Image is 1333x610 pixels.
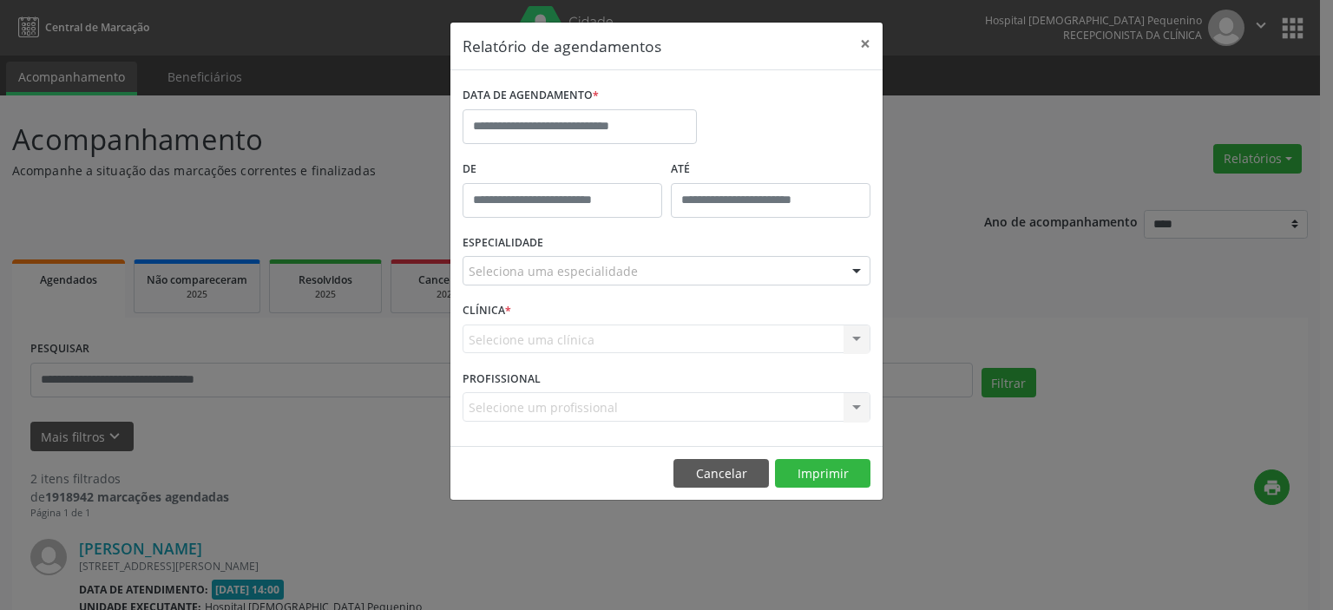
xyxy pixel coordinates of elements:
label: De [463,156,662,183]
button: Close [848,23,883,65]
label: CLÍNICA [463,298,511,325]
span: Seleciona uma especialidade [469,262,638,280]
h5: Relatório de agendamentos [463,35,661,57]
label: PROFISSIONAL [463,365,541,392]
button: Cancelar [673,459,769,489]
button: Imprimir [775,459,870,489]
label: ATÉ [671,156,870,183]
label: ESPECIALIDADE [463,230,543,257]
label: DATA DE AGENDAMENTO [463,82,599,109]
